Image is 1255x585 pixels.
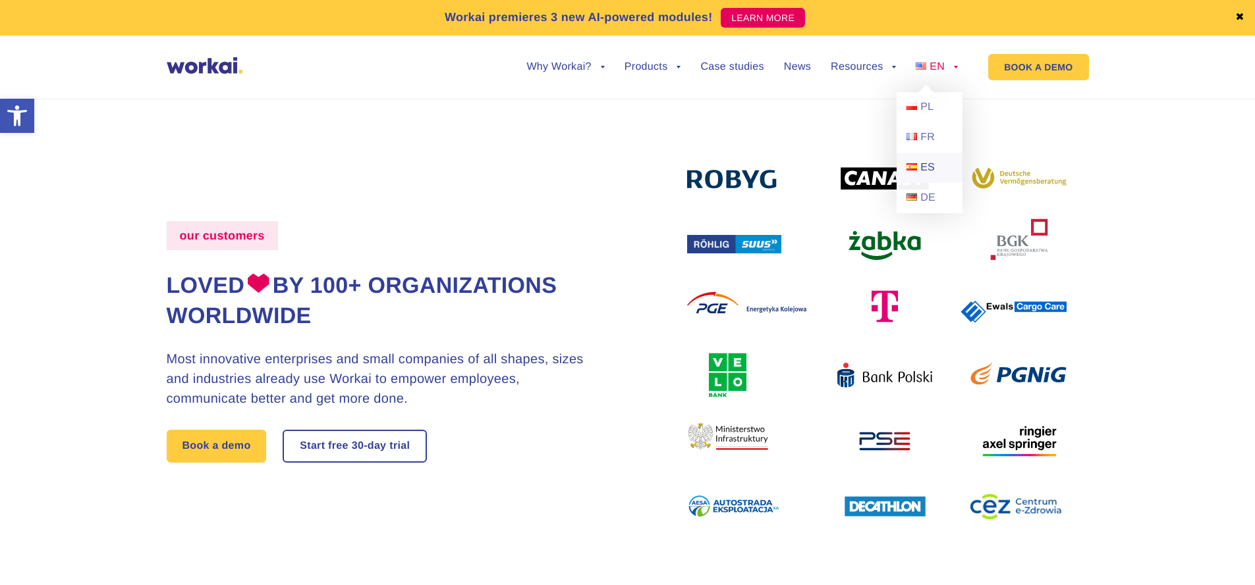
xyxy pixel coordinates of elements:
[920,101,934,113] span: PL
[920,132,935,143] span: FR
[526,62,604,72] a: Why Workai?
[352,441,387,451] i: 30-day
[167,221,278,250] label: our customers
[625,62,681,72] a: Products
[897,153,962,183] a: ES
[167,349,591,409] h3: Most innovative enterprises and small companies of all shapes, sizes and industries already use W...
[700,62,764,72] a: Case studies
[920,192,935,203] span: DE
[988,54,1088,80] a: BOOK A DEMO
[721,8,805,28] a: LEARN MORE
[284,431,426,461] a: Start free30-daytrial
[167,271,591,332] h1: Loved by 100+ organizations worldwide
[897,122,962,153] a: FR
[7,472,362,578] iframe: Popup CTA
[930,61,945,72] span: EN
[167,430,267,463] a: Book a demo
[831,62,896,72] a: Resources
[1235,13,1244,23] a: ✖
[784,62,811,72] a: News
[445,9,713,26] p: Workai premieres 3 new AI-powered modules!
[897,92,962,122] a: PL
[897,183,962,213] a: DE
[920,162,935,173] span: ES
[248,273,269,293] img: heart.png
